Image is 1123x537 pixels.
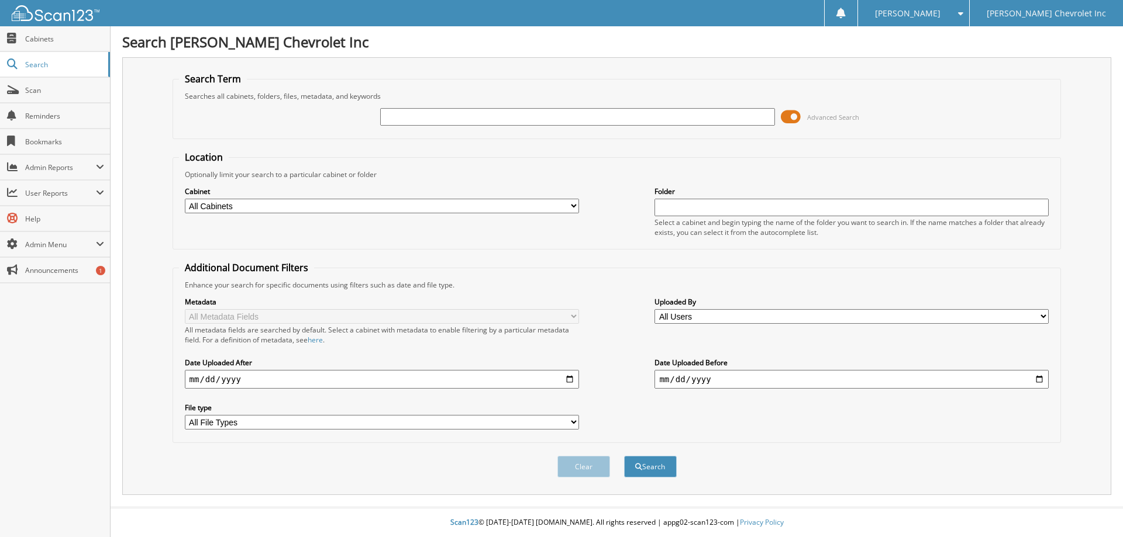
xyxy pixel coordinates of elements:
[654,370,1049,389] input: end
[25,85,104,95] span: Scan
[308,335,323,345] a: here
[179,280,1055,290] div: Enhance your search for specific documents using filters such as date and file type.
[654,186,1049,196] label: Folder
[987,10,1106,17] span: [PERSON_NAME] Chevrolet Inc
[179,169,1055,179] div: Optionally limit your search to a particular cabinet or folder
[1065,481,1123,537] iframe: Chat Widget
[185,358,579,368] label: Date Uploaded After
[740,517,784,527] a: Privacy Policy
[557,456,610,477] button: Clear
[96,266,105,275] div: 1
[807,113,859,122] span: Advanced Search
[450,517,478,527] span: Scan123
[654,217,1049,237] div: Select a cabinet and begin typing the name of the folder you want to search in. If the name match...
[185,297,579,307] label: Metadata
[185,370,579,389] input: start
[25,137,104,147] span: Bookmarks
[25,60,102,70] span: Search
[179,261,314,274] legend: Additional Document Filters
[25,111,104,121] span: Reminders
[179,151,229,164] legend: Location
[179,91,1055,101] div: Searches all cabinets, folders, files, metadata, and keywords
[25,188,96,198] span: User Reports
[185,403,579,413] label: File type
[12,5,99,21] img: scan123-logo-white.svg
[25,214,104,224] span: Help
[122,32,1111,51] h1: Search [PERSON_NAME] Chevrolet Inc
[25,162,96,172] span: Admin Reports
[25,34,104,44] span: Cabinets
[185,186,579,196] label: Cabinet
[624,456,677,477] button: Search
[875,10,941,17] span: [PERSON_NAME]
[25,240,96,250] span: Admin Menu
[111,508,1123,537] div: © [DATE]-[DATE] [DOMAIN_NAME]. All rights reserved | appg02-scan123-com |
[185,325,579,345] div: All metadata fields are searched by default. Select a cabinet with metadata to enable filtering b...
[179,72,247,85] legend: Search Term
[25,265,104,275] span: Announcements
[654,297,1049,307] label: Uploaded By
[654,358,1049,368] label: Date Uploaded Before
